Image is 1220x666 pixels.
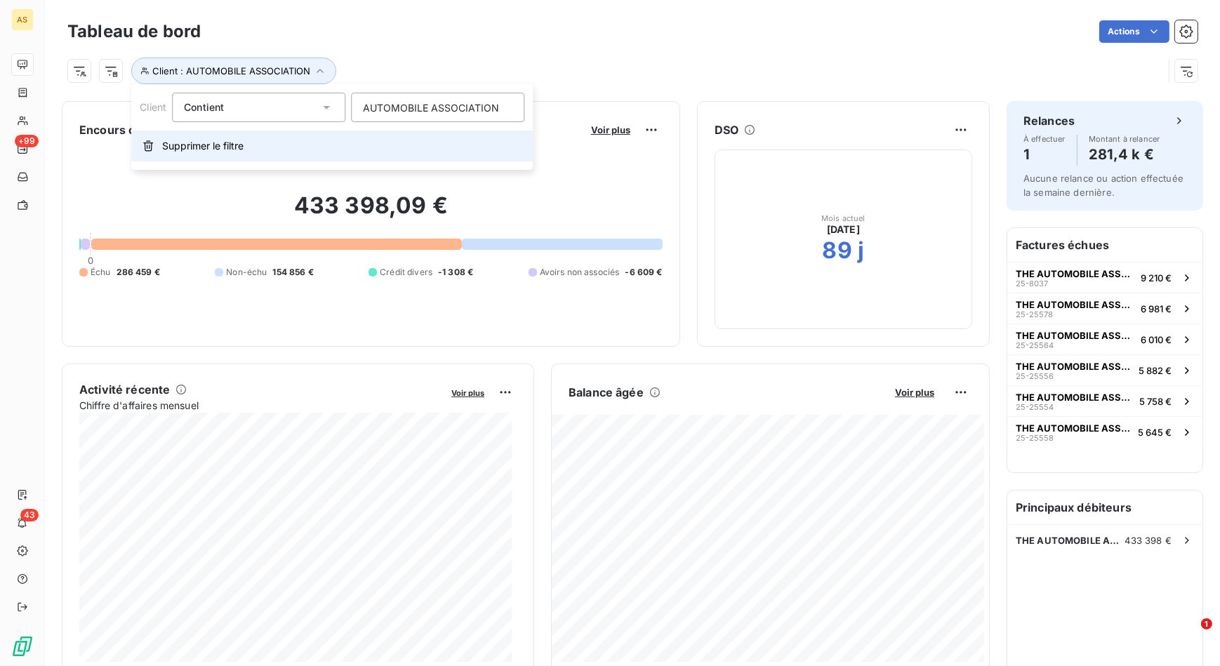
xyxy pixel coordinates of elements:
[1172,618,1206,652] iframe: Intercom live chat
[1023,173,1183,198] span: Aucune relance ou action effectuée la semaine dernière.
[1016,535,1125,546] span: THE AUTOMOBILE ASSOCIATION
[451,388,484,398] span: Voir plus
[1023,143,1066,166] h4: 1
[1089,143,1160,166] h4: 281,4 k €
[540,266,620,279] span: Avoirs non associés
[380,266,432,279] span: Crédit divers
[11,635,34,658] img: Logo LeanPay
[1016,422,1132,434] span: THE AUTOMOBILE ASSOCIATION
[79,398,442,413] span: Chiffre d'affaires mensuel
[1007,491,1202,524] h6: Principaux débiteurs
[1007,324,1202,354] button: THE AUTOMOBILE ASSOCIATION25-255646 010 €
[447,386,489,399] button: Voir plus
[821,214,866,222] span: Mois actuel
[1007,228,1202,262] h6: Factures échues
[827,222,860,237] span: [DATE]
[140,101,166,113] span: Client
[1141,272,1172,284] span: 9 210 €
[1139,396,1172,407] span: 5 758 €
[1201,618,1212,630] span: 1
[351,93,524,122] input: placeholder
[1016,268,1135,279] span: THE AUTOMOBILE ASSOCIATION
[1007,416,1202,447] button: THE AUTOMOBILE ASSOCIATION25-255585 645 €
[79,121,159,138] h6: Encours client
[88,255,93,266] span: 0
[858,237,864,265] h2: j
[625,266,662,279] span: -6 609 €
[1016,403,1054,411] span: 25-25554
[1016,372,1054,380] span: 25-25556
[1141,303,1172,314] span: 6 981 €
[823,237,852,265] h2: 89
[1023,112,1075,129] h6: Relances
[1016,361,1133,372] span: THE AUTOMOBILE ASSOCIATION
[1007,385,1202,416] button: THE AUTOMOBILE ASSOCIATION25-255545 758 €
[67,19,201,44] h3: Tableau de bord
[15,135,39,147] span: +99
[1016,279,1048,288] span: 25-8037
[91,266,111,279] span: Échu
[1016,434,1054,442] span: 25-25558
[715,121,738,138] h6: DSO
[1016,330,1135,341] span: THE AUTOMOBILE ASSOCIATION
[1016,341,1054,349] span: 25-25564
[591,124,630,135] span: Voir plus
[1007,262,1202,293] button: THE AUTOMOBILE ASSOCIATION25-80379 210 €
[438,266,473,279] span: -1 308 €
[20,509,39,521] span: 43
[1007,293,1202,324] button: THE AUTOMOBILE ASSOCIATION25-255786 981 €
[1138,427,1172,438] span: 5 645 €
[79,192,663,234] h2: 433 398,09 €
[226,266,267,279] span: Non-échu
[1016,310,1053,319] span: 25-25578
[1016,299,1135,310] span: THE AUTOMOBILE ASSOCIATION
[895,387,934,398] span: Voir plus
[131,131,533,161] button: Supprimer le filtre
[587,124,635,136] button: Voir plus
[569,384,644,401] h6: Balance âgée
[1007,354,1202,385] button: THE AUTOMOBILE ASSOCIATION25-255565 882 €
[1099,20,1169,43] button: Actions
[152,65,310,76] span: Client : AUTOMOBILE ASSOCIATION
[117,266,160,279] span: 286 459 €
[184,101,224,113] span: Contient
[1139,365,1172,376] span: 5 882 €
[1141,334,1172,345] span: 6 010 €
[1016,392,1134,403] span: THE AUTOMOBILE ASSOCIATION
[162,139,244,153] span: Supprimer le filtre
[891,386,939,399] button: Voir plus
[1023,135,1066,143] span: À effectuer
[131,58,336,84] button: Client : AUTOMOBILE ASSOCIATION
[11,8,34,31] div: AS
[79,381,170,398] h6: Activité récente
[1125,535,1172,546] span: 433 398 €
[272,266,313,279] span: 154 856 €
[1089,135,1160,143] span: Montant à relancer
